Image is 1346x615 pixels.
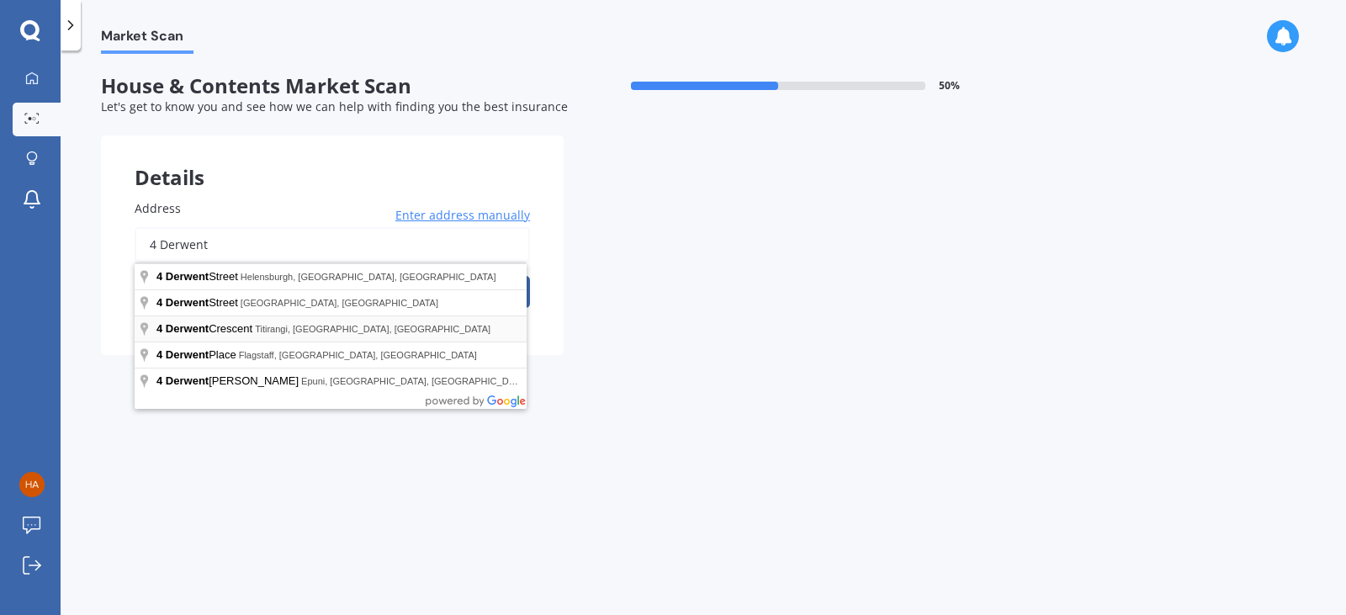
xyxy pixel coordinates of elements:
span: 4 [156,270,162,283]
span: Derwent [166,296,209,309]
span: [GEOGRAPHIC_DATA], [GEOGRAPHIC_DATA] [241,298,438,308]
span: Derwent [166,270,209,283]
span: Derwent [166,374,209,387]
span: Derwent [166,322,209,335]
img: 7b7433bb3bbb2e1f9ae3980daec2aa5e [19,472,45,497]
span: 50 % [939,80,960,92]
div: Details [101,135,564,186]
span: 4 [156,296,162,309]
span: Place [156,348,239,361]
span: Street [156,296,241,309]
span: Helensburgh, [GEOGRAPHIC_DATA], [GEOGRAPHIC_DATA] [241,272,496,282]
span: 4 [156,348,162,361]
span: Epuni, [GEOGRAPHIC_DATA], [GEOGRAPHIC_DATA] [301,376,527,386]
span: 4 [156,322,162,335]
span: Address [135,200,181,216]
span: Let's get to know you and see how we can help with finding you the best insurance [101,98,568,114]
span: House & Contents Market Scan [101,74,564,98]
span: Titirangi, [GEOGRAPHIC_DATA], [GEOGRAPHIC_DATA] [255,324,490,334]
span: Flagstaff, [GEOGRAPHIC_DATA], [GEOGRAPHIC_DATA] [239,350,477,360]
span: Derwent [166,348,209,361]
input: Enter address [135,227,530,262]
span: 4 [156,374,162,387]
span: [PERSON_NAME] [156,374,301,387]
span: Enter address manually [395,207,530,224]
span: Market Scan [101,28,193,50]
span: Street [156,270,241,283]
span: Crescent [156,322,255,335]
